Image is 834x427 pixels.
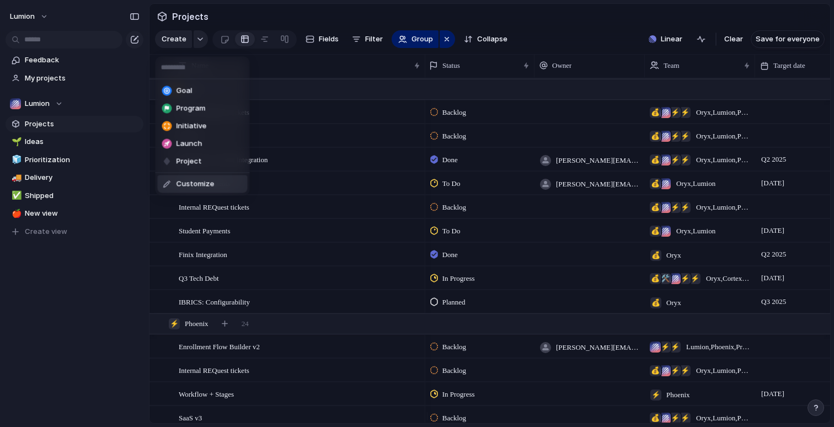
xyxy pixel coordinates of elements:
[177,156,202,167] span: Project
[177,138,202,150] span: Launch
[177,86,193,97] span: Goal
[177,121,207,132] span: Initiative
[177,103,206,114] span: Program
[177,179,215,190] span: Customize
